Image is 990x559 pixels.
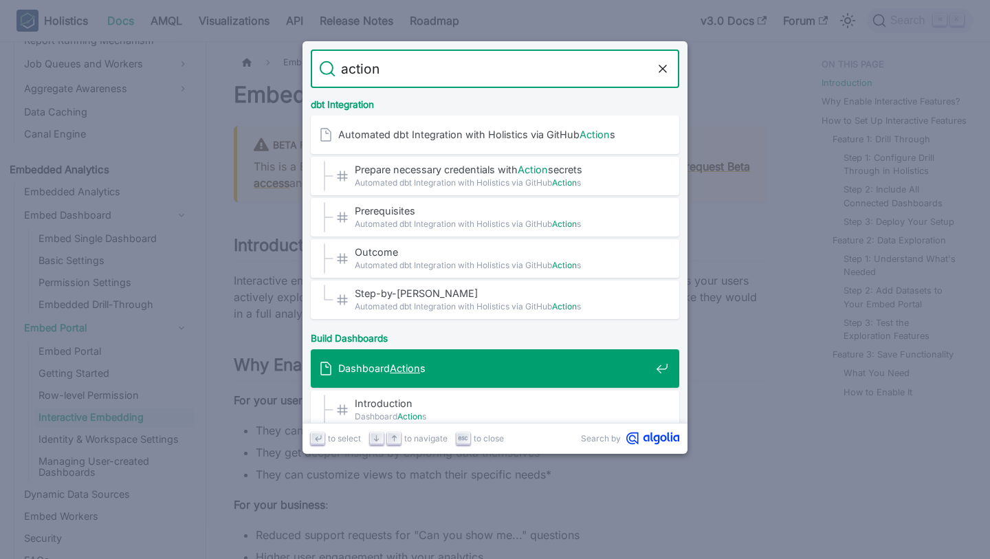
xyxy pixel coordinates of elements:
[552,219,577,229] mark: Action
[311,281,679,319] a: Step-by-[PERSON_NAME]​Automated dbt Integration with Holistics via GitHubActions
[335,50,654,88] input: Search docs
[311,116,679,154] a: Automated dbt Integration with Holistics via GitHubActions
[355,163,650,176] span: Prepare necessary credentials with secrets​
[552,301,577,311] mark: Action
[355,204,650,217] span: Prerequisites​
[654,61,671,77] button: Clear the query
[581,432,621,445] span: Search by
[355,259,650,272] span: Automated dbt Integration with Holistics via GitHub s
[626,432,679,445] svg: Algolia
[311,239,679,278] a: Outcome​Automated dbt Integration with Holistics via GitHubActions
[311,157,679,195] a: Prepare necessary credentials withActionsecrets​Automated dbt Integration with Holistics via GitH...
[328,432,361,445] span: to select
[338,128,650,141] span: Automated dbt Integration with Holistics via GitHub s
[355,176,650,189] span: Automated dbt Integration with Holistics via GitHub s
[311,391,679,429] a: Introduction​DashboardActions
[308,322,682,349] div: Build Dashboards
[474,432,504,445] span: to close
[338,362,650,375] span: Dashboard s
[308,88,682,116] div: dbt Integration
[458,433,468,443] svg: Escape key
[311,198,679,237] a: Prerequisites​Automated dbt Integration with Holistics via GitHubActions
[355,287,650,300] span: Step-by-[PERSON_NAME]​
[552,177,577,188] mark: Action
[355,410,650,423] span: Dashboard s
[552,260,577,270] mark: Action
[389,433,399,443] svg: Arrow up
[355,300,650,313] span: Automated dbt Integration with Holistics via GitHub s
[313,433,323,443] svg: Enter key
[581,432,679,445] a: Search byAlgolia
[518,164,548,175] mark: Action
[404,432,448,445] span: to navigate
[355,397,650,410] span: Introduction​
[371,433,382,443] svg: Arrow down
[580,129,610,140] mark: Action
[311,349,679,388] a: DashboardActions
[390,362,420,374] mark: Action
[355,217,650,230] span: Automated dbt Integration with Holistics via GitHub s
[397,411,422,421] mark: Action
[355,245,650,259] span: Outcome​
